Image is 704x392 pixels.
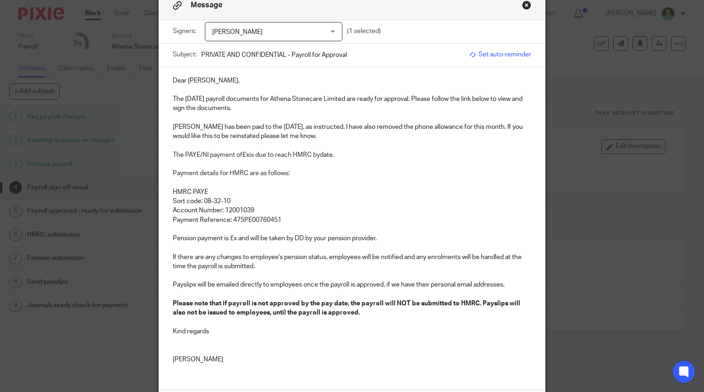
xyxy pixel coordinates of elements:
p: Payment Reference: 475PE00760451 [173,215,532,225]
p: [PERSON_NAME] [173,355,532,364]
span: is due to reach HMRC by [249,152,320,158]
p: Account Number: 12001039 [173,206,532,215]
span: The PAYE/NI payment of [173,152,242,158]
p: £x date. [173,150,532,160]
p: The [DATE] payroll documents for Athena Stonecare Limited are ready for approval. Please follow t... [173,94,532,113]
p: If there are any changes to employee's pension status, employees will be notified and any enrolme... [173,253,532,271]
p: Sort code: 08-32-10 [173,197,532,206]
p: Kind regards [173,327,532,336]
p: Dear [PERSON_NAME], [173,76,532,85]
p: Pension payment is £x and will be taken by DD by your pension provider. [173,234,532,243]
p: HMRC PAYE [173,188,532,197]
strong: Please note that if payroll is not approved by the pay date, the payroll will NOT be submitted to... [173,300,522,316]
p: [PERSON_NAME] has been paid to the [DATE], as instructed. I have also removed the phone allowance... [173,122,532,141]
span: Payment details for HMRC are as follows: [173,170,290,177]
p: Payslips will be emailed directly to employees once the payroll is approved, if we have their per... [173,280,532,289]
